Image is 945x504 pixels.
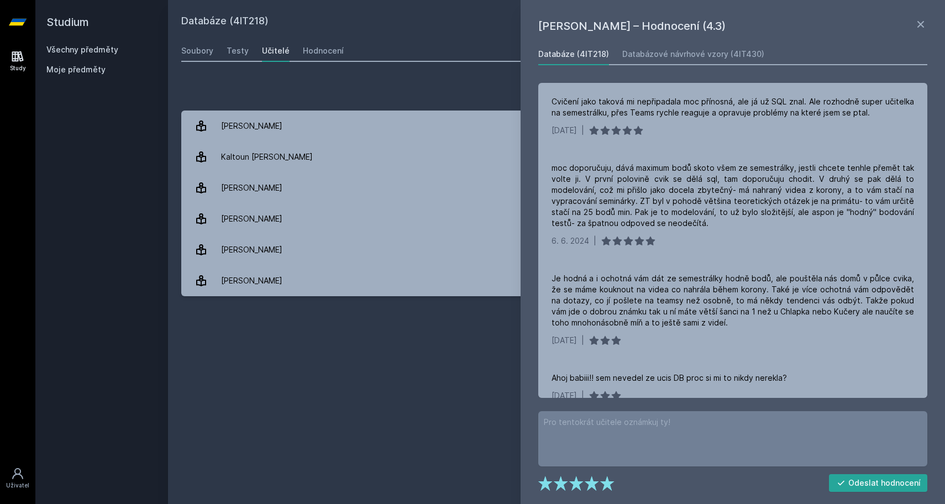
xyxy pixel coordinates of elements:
[221,208,282,230] div: [PERSON_NAME]
[181,203,932,234] a: [PERSON_NAME] 29 hodnocení 4.3
[552,273,914,328] div: Je hodná a i ochotná vám dát ze semestrálky hodně bodů, ale pouštěla nás domů v půlce cvika, že s...
[181,234,932,265] a: [PERSON_NAME] 2 hodnocení 4.0
[221,146,313,168] div: Kaltoun [PERSON_NAME]
[181,265,932,296] a: [PERSON_NAME] 4 hodnocení 5.0
[227,40,249,62] a: Testy
[181,141,932,172] a: Kaltoun [PERSON_NAME] 1 hodnocení 4.0
[6,481,29,490] div: Uživatel
[46,64,106,75] span: Moje předměty
[181,172,932,203] a: [PERSON_NAME] 9 hodnocení 2.7
[552,125,577,136] div: [DATE]
[2,44,33,78] a: Study
[2,461,33,495] a: Uživatel
[46,45,118,54] a: Všechny předměty
[181,13,808,31] h2: Databáze (4IT218)
[552,235,589,246] div: 6. 6. 2024
[181,45,213,56] div: Soubory
[221,239,282,261] div: [PERSON_NAME]
[303,40,344,62] a: Hodnocení
[303,45,344,56] div: Hodnocení
[181,40,213,62] a: Soubory
[594,235,596,246] div: |
[221,177,282,199] div: [PERSON_NAME]
[221,115,282,137] div: [PERSON_NAME]
[227,45,249,56] div: Testy
[552,96,914,118] div: Cvičení jako taková mi nepřipadala moc přínosná, ale já už SQL znal. Ale rozhodně super učitelka ...
[10,64,26,72] div: Study
[181,111,932,141] a: [PERSON_NAME] 35 hodnocení 4.5
[262,45,290,56] div: Učitelé
[221,270,282,292] div: [PERSON_NAME]
[262,40,290,62] a: Učitelé
[581,125,584,136] div: |
[552,162,914,229] div: moc doporučuju, dává maximum bodů skoto všem ze semestrálky, jestli chcete tenhle přemět tak volt...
